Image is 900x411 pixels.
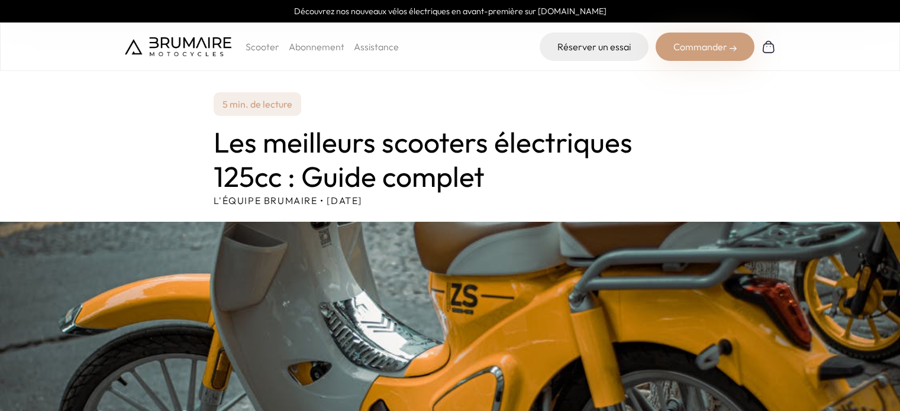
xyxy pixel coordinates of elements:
h1: Les meilleurs scooters électriques 125cc : Guide complet [214,125,687,193]
img: Panier [762,40,776,54]
img: Brumaire Motocycles [125,37,231,56]
p: Scooter [246,40,279,54]
a: Assistance [354,41,399,53]
img: right-arrow-2.png [730,45,737,52]
p: L'équipe Brumaire • [DATE] [214,193,687,208]
a: Abonnement [289,41,344,53]
div: Commander [656,33,754,61]
p: 5 min. de lecture [214,92,301,116]
a: Réserver un essai [540,33,649,61]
